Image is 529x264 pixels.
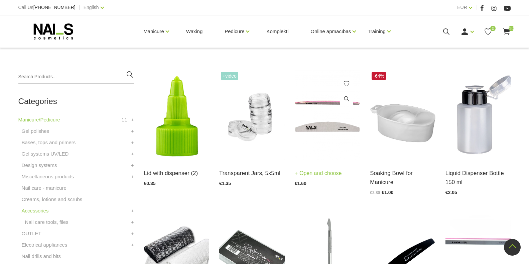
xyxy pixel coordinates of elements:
a: Nail care tools, files [25,218,69,226]
span: 11 [122,116,127,124]
a: EUR [457,3,467,11]
input: Search Products... [18,70,134,84]
a: Training [368,18,386,45]
img: PINK CORE COLLECTION:- Nail polishing file 600/3000- File/Buffer 180/220- Buffer 180/220- File/Bu... [295,70,360,160]
a: 10 [502,27,511,36]
a: Electrical appliances [22,241,68,249]
a: + [131,139,134,147]
a: Bases, tops and primers [22,139,76,147]
span: | [476,3,477,12]
span: €1.60 [295,181,306,186]
span: +Video [221,72,238,80]
span: 0 [490,26,496,31]
a: Creams, lotions and scrubs [22,195,83,203]
a: Miscellaneous products [22,173,74,181]
a: Manicure/Pedicure [18,116,60,124]
a: + [131,127,134,135]
span: -64% [372,72,386,80]
h2: Categories [18,97,134,106]
span: €1.35 [219,181,231,186]
img: Soaking Bowl for ManicureA convenient and practical soaking bowl, suitable for nail care and prof... [370,70,435,160]
span: | [79,3,80,12]
img: Za'lais (20/415) der 30, 50 un 100ml pudelītēm. Melnais (24/415) 250 un 500ml pudelēm.... [144,70,210,160]
a: Gel systems UV/LED [22,150,69,158]
a: + [131,173,134,181]
a: Design systems [22,161,57,169]
a: Online apmācības [310,18,351,45]
a: 0 [484,27,492,36]
span: €2.05 [445,190,457,195]
a: Nail care - manicure [22,184,67,192]
span: €0.35 [144,181,156,186]
span: 10 [509,26,514,31]
a: Nail drills and bits [22,252,61,260]
div: Call Us [18,3,76,12]
a: Open and choose [295,169,342,178]
span: €2.80 [370,190,380,195]
a: Waxing [181,15,208,48]
a: + [131,207,134,215]
a: English [84,3,99,11]
a: OUTLET [22,230,41,238]
a: [PHONE_NUMBER] [33,5,76,10]
a: + [131,218,134,226]
a: Pedicure [225,18,244,45]
a: Transparent Jars, 5x5ml [219,169,285,178]
a: Lid with dispenser (2) [144,169,210,178]
a: Soaking Bowl for Manicure [370,169,435,187]
a: Manicure [143,18,164,45]
a: + [131,116,134,124]
span: €1.00 [382,190,393,195]
a: Komplekti [261,15,294,48]
a: + [131,161,134,169]
a: + [131,230,134,238]
a: + [131,150,134,158]
a: + [131,241,134,249]
a: Accessories [22,207,49,215]
img: Especially gentle brush-cleaning solution quickly removes acrylic paints, gels and gel nail polis... [219,70,285,160]
img: The bottle is perfect for use with any liquid. Pour the necessary liquid (for example, NAI_S Cosm... [445,70,511,160]
a: Liquid Dispenser Bottle 150 ml [445,169,511,187]
a: Gel polishes [22,127,49,135]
